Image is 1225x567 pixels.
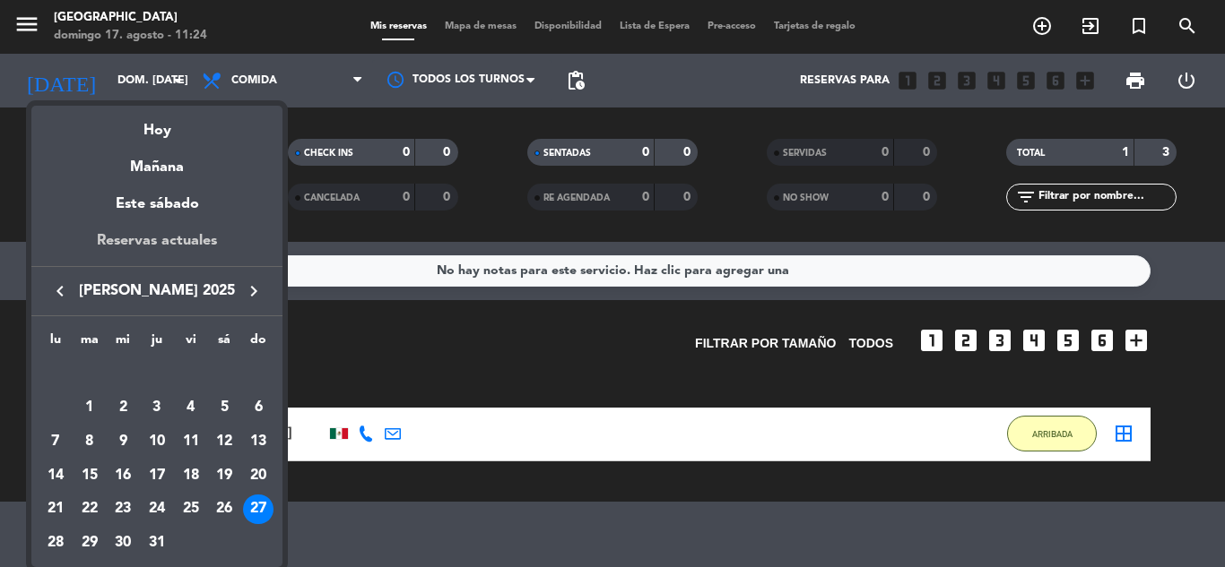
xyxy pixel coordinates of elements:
[73,330,107,357] th: martes
[243,460,274,491] div: 20
[140,493,174,527] td: 24 de julio de 2025
[106,459,140,493] td: 16 de julio de 2025
[174,459,208,493] td: 18 de julio de 2025
[142,528,172,558] div: 31
[208,425,242,459] td: 12 de julio de 2025
[74,528,105,558] div: 29
[174,425,208,459] td: 11 de julio de 2025
[31,179,282,229] div: Este sábado
[142,426,172,457] div: 10
[73,425,107,459] td: 8 de julio de 2025
[142,392,172,423] div: 3
[238,279,270,303] button: keyboard_arrow_right
[176,426,206,457] div: 11
[76,279,238,303] span: [PERSON_NAME] 2025
[74,426,105,457] div: 8
[73,526,107,560] td: 29 de julio de 2025
[174,391,208,425] td: 4 de julio de 2025
[31,142,282,179] div: Mañana
[40,528,71,558] div: 28
[243,392,274,423] div: 6
[243,280,265,302] i: keyboard_arrow_right
[208,493,242,527] td: 26 de julio de 2025
[140,459,174,493] td: 17 de julio de 2025
[108,494,138,525] div: 23
[174,330,208,357] th: viernes
[174,493,208,527] td: 25 de julio de 2025
[176,460,206,491] div: 18
[209,494,239,525] div: 26
[106,425,140,459] td: 9 de julio de 2025
[208,330,242,357] th: sábado
[108,426,138,457] div: 9
[106,493,140,527] td: 23 de julio de 2025
[74,494,105,525] div: 22
[74,460,105,491] div: 15
[108,528,138,558] div: 30
[241,391,275,425] td: 6 de julio de 2025
[142,460,172,491] div: 17
[209,392,239,423] div: 5
[39,357,275,391] td: [DATE].
[106,391,140,425] td: 2 de julio de 2025
[243,426,274,457] div: 13
[209,426,239,457] div: 12
[40,494,71,525] div: 21
[208,391,242,425] td: 5 de julio de 2025
[243,494,274,525] div: 27
[31,229,282,266] div: Reservas actuales
[44,279,76,303] button: keyboard_arrow_left
[74,392,105,423] div: 1
[176,494,206,525] div: 25
[40,426,71,457] div: 7
[108,460,138,491] div: 16
[241,459,275,493] td: 20 de julio de 2025
[31,106,282,142] div: Hoy
[140,526,174,560] td: 31 de julio de 2025
[73,493,107,527] td: 22 de julio de 2025
[241,425,275,459] td: 13 de julio de 2025
[241,493,275,527] td: 27 de julio de 2025
[241,330,275,357] th: domingo
[176,392,206,423] div: 4
[140,425,174,459] td: 10 de julio de 2025
[106,526,140,560] td: 30 de julio de 2025
[209,460,239,491] div: 19
[208,459,242,493] td: 19 de julio de 2025
[39,493,73,527] td: 21 de julio de 2025
[39,526,73,560] td: 28 de julio de 2025
[106,330,140,357] th: miércoles
[108,392,138,423] div: 2
[39,425,73,459] td: 7 de julio de 2025
[140,391,174,425] td: 3 de julio de 2025
[73,391,107,425] td: 1 de julio de 2025
[142,494,172,525] div: 24
[40,460,71,491] div: 14
[49,280,71,302] i: keyboard_arrow_left
[73,459,107,493] td: 15 de julio de 2025
[39,459,73,493] td: 14 de julio de 2025
[39,330,73,357] th: lunes
[140,330,174,357] th: jueves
